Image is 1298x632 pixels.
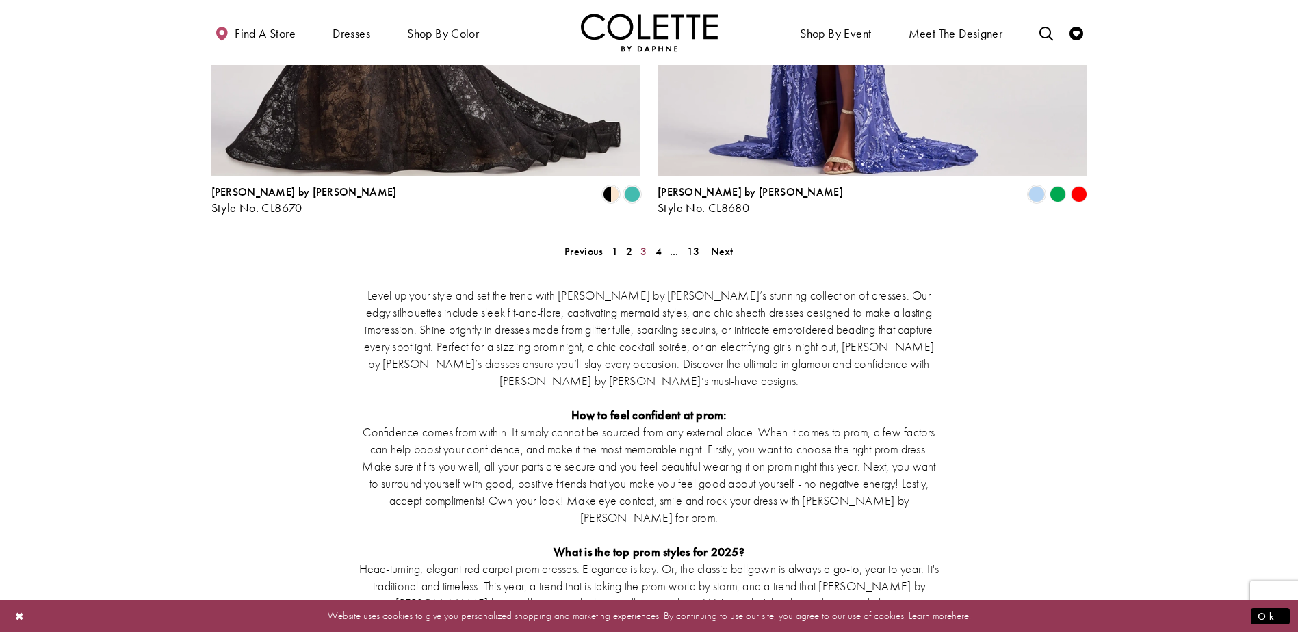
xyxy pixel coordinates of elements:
i: Red [1071,186,1087,202]
a: Prev Page [560,241,607,261]
span: ... [670,244,679,259]
i: Emerald [1050,186,1066,202]
a: 1 [608,241,622,261]
p: Website uses cookies to give you personalized shopping and marketing experiences. By continuing t... [99,607,1199,625]
a: 3 [636,241,651,261]
a: here [952,609,969,622]
a: Check Wishlist [1066,14,1087,51]
a: Toggle search [1036,14,1056,51]
button: Close Dialog [8,604,31,628]
strong: What is the top prom styles for 2025? [554,544,744,559]
span: 13 [687,244,700,259]
img: Colette by Daphne [581,14,718,51]
a: 4 [651,241,666,261]
span: Shop by color [407,27,479,40]
a: Visit Home Page [581,14,718,51]
span: 1 [612,244,618,259]
a: Find a store [211,14,299,51]
a: Meet the designer [905,14,1007,51]
a: Next Page [707,241,738,261]
span: Find a store [235,27,296,40]
span: Dresses [329,14,374,51]
p: Confidence comes from within. It simply cannot be sourced from any external place. When it comes ... [359,423,940,526]
i: Periwinkle [1028,186,1045,202]
div: Colette by Daphne Style No. CL8670 [211,186,397,215]
span: 2 [626,244,632,259]
span: Current page [622,241,636,261]
span: [PERSON_NAME] by [PERSON_NAME] [211,185,397,199]
span: Style No. CL8680 [658,200,749,215]
a: 13 [683,241,704,261]
i: Black/Nude [603,186,619,202]
i: Turquoise [624,186,640,202]
span: Next [711,244,734,259]
p: Level up your style and set the trend with [PERSON_NAME] by [PERSON_NAME]’s stunning collection o... [359,287,940,389]
span: 3 [640,244,647,259]
button: Submit Dialog [1251,607,1290,624]
div: Colette by Daphne Style No. CL8680 [658,186,843,215]
span: Shop By Event [800,27,871,40]
a: ... [666,241,683,261]
span: 4 [656,244,662,259]
span: Shop By Event [796,14,874,51]
strong: How to feel confident at prom: [571,407,727,423]
span: Style No. CL8670 [211,200,302,215]
span: Meet the designer [909,27,1003,40]
span: Dresses [333,27,370,40]
p: Head-turning, elegant red carpet prom dresses. Elegance is key. Or, the classic ballgown is alway... [359,560,940,611]
span: Shop by color [404,14,482,51]
span: [PERSON_NAME] by [PERSON_NAME] [658,185,843,199]
span: Previous [564,244,603,259]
